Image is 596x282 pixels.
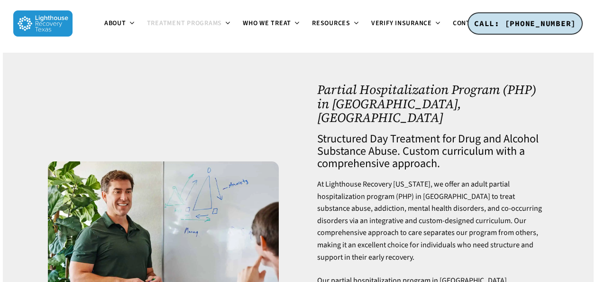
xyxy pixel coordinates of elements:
[468,12,583,35] a: CALL: [PHONE_NUMBER]
[447,20,497,28] a: Contact
[453,19,482,28] span: Contact
[141,20,238,28] a: Treatment Programs
[104,19,126,28] span: About
[474,19,576,28] span: CALL: [PHONE_NUMBER]
[317,133,548,170] h4: Structured Day Treatment for Drug and Alcohol Substance Abuse. Custom curriculum with a comprehen...
[317,83,548,125] h1: Partial Hospitalization Program (PHP) in [GEOGRAPHIC_DATA], [GEOGRAPHIC_DATA]
[371,19,432,28] span: Verify Insurance
[306,20,366,28] a: Resources
[13,10,73,37] img: Lighthouse Recovery Texas
[237,20,306,28] a: Who We Treat
[99,20,141,28] a: About
[312,19,350,28] span: Resources
[147,19,222,28] span: Treatment Programs
[366,20,447,28] a: Verify Insurance
[317,179,548,275] p: At Lighthouse Recovery [US_STATE], we offer an adult partial hospitalization program (PHP) in [GE...
[243,19,291,28] span: Who We Treat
